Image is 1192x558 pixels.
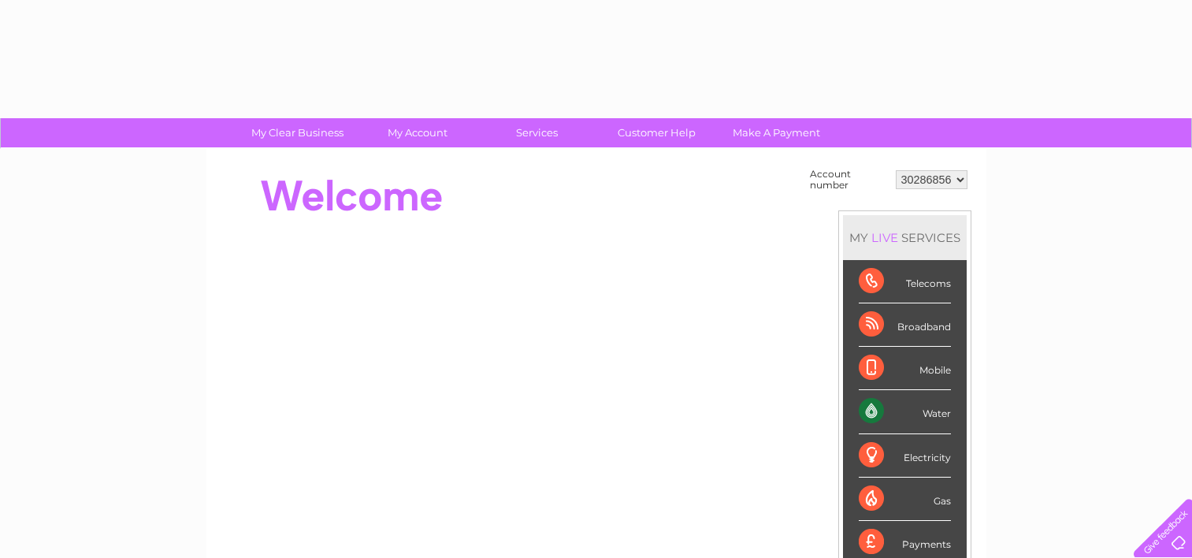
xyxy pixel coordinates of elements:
div: Electricity [859,434,951,478]
td: Account number [806,165,892,195]
div: Water [859,390,951,433]
a: My Account [352,118,482,147]
div: Broadband [859,303,951,347]
a: Customer Help [592,118,722,147]
a: Services [472,118,602,147]
div: LIVE [868,230,901,245]
div: Mobile [859,347,951,390]
a: Make A Payment [711,118,841,147]
div: Gas [859,478,951,521]
div: MY SERVICES [843,215,967,260]
div: Telecoms [859,260,951,303]
a: My Clear Business [232,118,362,147]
